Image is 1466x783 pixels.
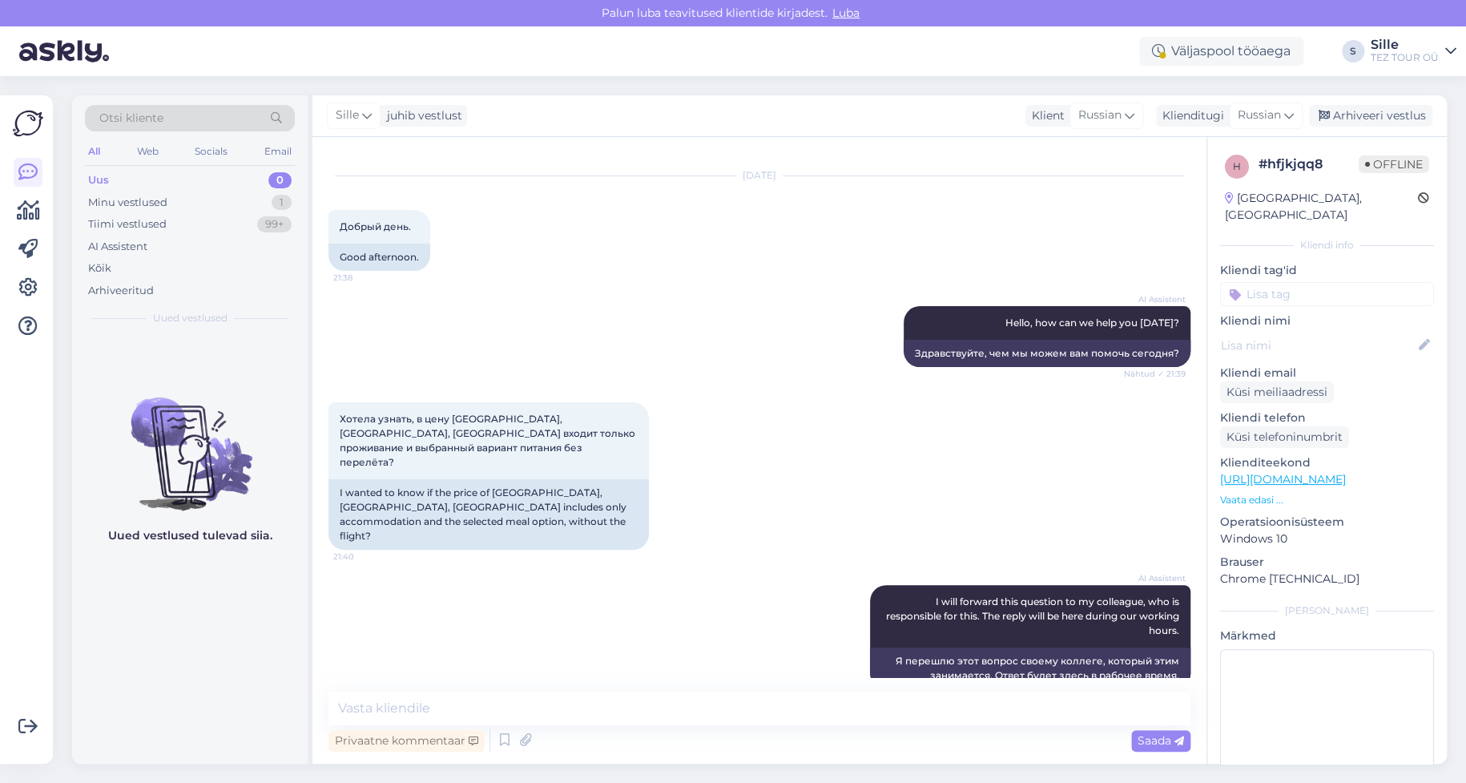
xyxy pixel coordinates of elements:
[886,595,1182,636] span: I will forward this question to my colleague, who is responsible for this. The reply will be here...
[257,216,292,232] div: 99+
[88,172,109,188] div: Uus
[1139,37,1303,66] div: Väljaspool tööaega
[340,413,638,468] span: Хотела узнать, в цену [GEOGRAPHIC_DATA], [GEOGRAPHIC_DATA], [GEOGRAPHIC_DATA] входит только прожи...
[328,479,649,550] div: I wanted to know if the price of [GEOGRAPHIC_DATA], [GEOGRAPHIC_DATA], [GEOGRAPHIC_DATA] includes...
[1220,531,1434,547] p: Windows 10
[1220,262,1434,279] p: Kliendi tag'id
[1138,733,1184,748] span: Saada
[1220,381,1334,403] div: Küsi meiliaadressi
[1220,493,1434,507] p: Vaata edasi ...
[1220,410,1434,426] p: Kliendi telefon
[1025,107,1065,124] div: Klient
[272,195,292,211] div: 1
[1238,107,1281,124] span: Russian
[1233,160,1241,172] span: h
[1371,38,1456,64] a: SilleTEZ TOUR OÜ
[328,168,1190,183] div: [DATE]
[1371,51,1439,64] div: TEZ TOUR OÜ
[1220,603,1434,618] div: [PERSON_NAME]
[88,260,111,276] div: Kõik
[88,283,154,299] div: Arhiveeritud
[340,220,411,232] span: Добрый день.
[1220,365,1434,381] p: Kliendi email
[1309,105,1432,127] div: Arhiveeri vestlus
[1005,317,1179,329] span: Hello, how can we help you [DATE]?
[1221,337,1416,354] input: Lisa nimi
[870,648,1190,689] div: Я перешлю этот вопрос своему коллеге, который этим занимается. Ответ будет здесь в рабочее время.
[1156,107,1224,124] div: Klienditugi
[134,141,162,162] div: Web
[1126,572,1186,584] span: AI Assistent
[88,195,167,211] div: Minu vestlused
[1371,38,1439,51] div: Sille
[88,216,167,232] div: Tiimi vestlused
[1220,313,1434,329] p: Kliendi nimi
[333,551,393,563] span: 21:40
[13,108,43,139] img: Askly Logo
[1220,472,1346,486] a: [URL][DOMAIN_NAME]
[1220,454,1434,471] p: Klienditeekond
[828,6,864,20] span: Luba
[328,244,430,271] div: Good afternoon.
[1220,554,1434,571] p: Brauser
[261,141,295,162] div: Email
[191,141,231,162] div: Socials
[1078,107,1122,124] span: Russian
[1220,628,1434,644] p: Märkmed
[1225,190,1418,224] div: [GEOGRAPHIC_DATA], [GEOGRAPHIC_DATA]
[1259,155,1359,174] div: # hfjkjqq8
[1359,155,1429,173] span: Offline
[333,272,393,284] span: 21:38
[1220,514,1434,531] p: Operatsioonisüsteem
[1220,426,1349,448] div: Küsi telefoninumbrit
[85,141,103,162] div: All
[1124,368,1186,380] span: Nähtud ✓ 21:39
[1342,40,1364,63] div: S
[72,369,308,513] img: No chats
[381,107,462,124] div: juhib vestlust
[99,110,163,127] span: Otsi kliente
[153,311,228,325] span: Uued vestlused
[328,730,485,752] div: Privaatne kommentaar
[268,172,292,188] div: 0
[336,107,359,124] span: Sille
[1126,293,1186,305] span: AI Assistent
[1220,238,1434,252] div: Kliendi info
[108,527,272,544] p: Uued vestlused tulevad siia.
[1220,282,1434,306] input: Lisa tag
[88,239,147,255] div: AI Assistent
[904,340,1190,367] div: Здравствуйте, чем мы можем вам помочь сегодня?
[1220,571,1434,587] p: Chrome [TECHNICAL_ID]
